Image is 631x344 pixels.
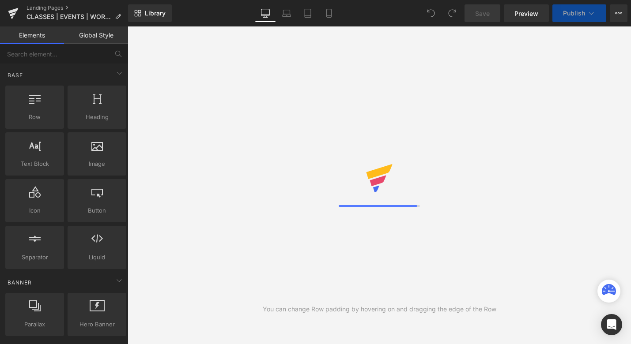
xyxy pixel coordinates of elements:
[422,4,440,22] button: Undo
[255,4,276,22] a: Desktop
[563,10,585,17] span: Publish
[8,206,61,215] span: Icon
[26,4,128,11] a: Landing Pages
[70,159,124,168] span: Image
[318,4,340,22] a: Mobile
[7,71,24,79] span: Base
[297,4,318,22] a: Tablet
[8,159,61,168] span: Text Block
[145,9,166,17] span: Library
[7,278,33,287] span: Banner
[475,9,490,18] span: Save
[70,206,124,215] span: Button
[64,26,128,44] a: Global Style
[276,4,297,22] a: Laptop
[514,9,538,18] span: Preview
[8,253,61,262] span: Separator
[263,304,496,314] div: You can change Row padding by hovering on and dragging the edge of the Row
[8,112,61,122] span: Row
[70,112,124,122] span: Heading
[504,4,549,22] a: Preview
[552,4,606,22] button: Publish
[443,4,461,22] button: Redo
[70,320,124,329] span: Hero Banner
[128,4,172,22] a: New Library
[610,4,627,22] button: More
[601,314,622,335] div: Open Intercom Messenger
[70,253,124,262] span: Liquid
[8,320,61,329] span: Parallax
[26,13,111,20] span: CLASSES | EVENTS | WORKSHOPS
